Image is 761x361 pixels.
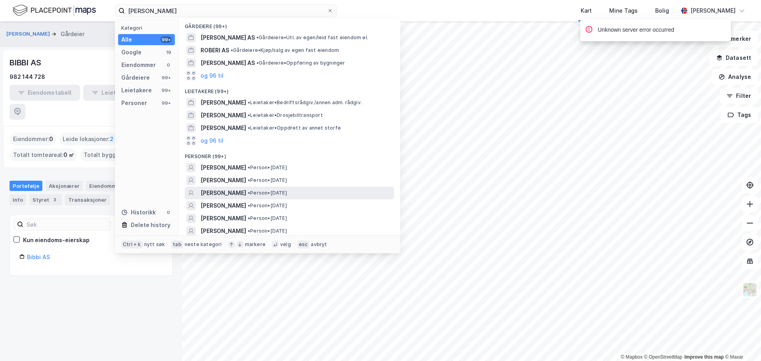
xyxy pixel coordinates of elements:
button: Analyse [712,69,758,85]
span: Gårdeiere • Utl. av egen/leid fast eiendom el. [256,34,368,41]
button: [PERSON_NAME] [6,30,52,38]
span: • [248,202,250,208]
span: Gårdeiere • Oppføring av bygninger [256,60,345,66]
div: Google [121,48,141,57]
span: Person • [DATE] [248,215,287,222]
span: • [248,112,250,118]
span: • [248,125,250,131]
span: • [248,228,250,234]
span: Leietaker • Oppdrett av annet storfe [248,125,341,131]
a: Improve this map [685,354,724,360]
span: • [256,60,259,66]
div: 99+ [161,36,172,43]
a: OpenStreetMap [644,354,683,360]
div: Kart [581,6,592,15]
span: Leietaker • Bedriftsrådgiv./annen adm. rådgiv. [248,99,362,106]
div: avbryt [311,241,327,248]
div: 0 [165,62,172,68]
span: [PERSON_NAME] [201,201,246,210]
div: Aksjonærer [46,181,83,191]
div: 99+ [161,74,172,81]
span: • [248,177,250,183]
div: Eiendommer [121,60,156,70]
span: Person • [DATE] [248,228,287,234]
input: Søk [23,218,110,230]
div: Portefølje [10,181,42,191]
span: Person • [DATE] [248,190,287,196]
div: 3 [51,196,59,204]
div: 19 [165,49,172,55]
span: [PERSON_NAME] AS [201,58,255,68]
div: Gårdeiere [121,73,150,82]
div: 0 [165,209,172,216]
div: neste kategori [185,241,222,248]
span: Person • [DATE] [248,177,287,183]
div: Leietakere (99+) [178,82,400,96]
span: [PERSON_NAME] [201,123,246,133]
div: Gårdeier [61,29,84,39]
span: • [248,215,250,221]
div: Unknown server error occurred [598,25,674,35]
div: Kun eiendoms-eierskap [23,235,90,245]
div: Eiendommer [86,181,125,191]
div: Mine Tags [609,6,638,15]
div: Totalt byggareal : [80,149,145,161]
iframe: Chat Widget [721,323,761,361]
div: Historikk [121,208,156,217]
span: Gårdeiere • Kjøp/salg av egen fast eiendom [231,47,339,53]
div: Leietakere [121,86,152,95]
div: 99+ [161,87,172,94]
span: [PERSON_NAME] [201,214,246,223]
div: velg [280,241,291,248]
div: Bolig [655,6,669,15]
div: Info [10,194,26,205]
a: Mapbox [621,354,642,360]
span: [PERSON_NAME] [201,163,246,172]
div: markere [245,241,266,248]
button: Filter [720,88,758,104]
div: Totalt tomteareal : [10,149,77,161]
div: Alle [121,35,132,44]
div: 99+ [161,100,172,106]
span: • [248,190,250,196]
span: Person • [DATE] [248,164,287,171]
div: 982 144 728 [10,72,45,82]
span: • [256,34,259,40]
div: Leide lokasjoner : [59,133,117,145]
div: Gårdeiere (99+) [178,17,400,31]
span: Person • [DATE] [248,202,287,209]
div: Ctrl + k [121,241,143,248]
div: tab [171,241,183,248]
div: Transaksjoner [65,194,110,205]
span: Leietaker • Drosjebiltransport [248,112,323,118]
span: • [248,99,250,105]
span: 0 [49,134,53,144]
span: 0 ㎡ [63,150,74,160]
button: og 96 til [201,71,224,80]
input: Søk på adresse, matrikkel, gårdeiere, leietakere eller personer [125,5,327,17]
span: [PERSON_NAME] [201,176,246,185]
div: Personer (99+) [178,147,400,161]
span: ROBERI AS [201,46,229,55]
span: [PERSON_NAME] [201,111,246,120]
button: og 96 til [201,136,224,145]
span: • [248,164,250,170]
button: Tags [721,107,758,123]
div: [PERSON_NAME] [690,6,736,15]
div: nytt søk [144,241,165,248]
div: Styret [29,194,62,205]
img: logo.f888ab2527a4732fd821a326f86c7f29.svg [13,4,96,17]
span: [PERSON_NAME] [201,226,246,236]
button: Datasett [709,50,758,66]
span: [PERSON_NAME] [201,188,246,198]
div: Kategori [121,25,175,31]
span: • [231,47,233,53]
span: [PERSON_NAME] AS [201,33,255,42]
a: Bibbi AS [27,254,50,260]
span: 2 [110,134,113,144]
div: BIBBI AS [10,56,42,69]
div: Personer [121,98,147,108]
img: Z [742,282,757,297]
div: Delete history [131,220,170,230]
